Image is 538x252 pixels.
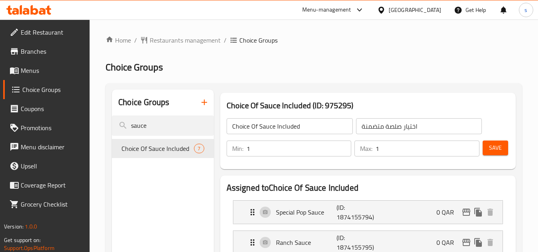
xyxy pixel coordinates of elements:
[106,35,131,45] a: Home
[436,207,460,217] p: 0 QAR
[472,206,484,218] button: duplicate
[118,96,169,108] h2: Choice Groups
[21,142,84,152] span: Menu disclaimer
[194,144,204,153] div: Choices
[150,35,221,45] span: Restaurants management
[483,141,508,155] button: Save
[336,233,377,252] p: (ID: 1874155795)
[134,35,137,45] li: /
[121,144,194,153] span: Choice Of Sauce Included
[3,42,90,61] a: Branches
[25,221,37,232] span: 1.0.0
[232,144,243,153] p: Min:
[112,139,213,158] div: Choice Of Sauce Included7
[233,201,503,224] div: Expand
[21,66,84,75] span: Menus
[21,47,84,56] span: Branches
[336,203,377,222] p: (ID: 1874155794)
[21,180,84,190] span: Coverage Report
[489,143,502,153] span: Save
[112,115,213,136] input: search
[276,238,337,247] p: Ranch Sauce
[21,27,84,37] span: Edit Restaurant
[239,35,278,45] span: Choice Groups
[3,137,90,156] a: Menu disclaimer
[3,80,90,99] a: Choice Groups
[21,104,84,113] span: Coupons
[3,195,90,214] a: Grocery Checklist
[106,58,163,76] span: Choice Groups
[21,161,84,171] span: Upsell
[3,23,90,42] a: Edit Restaurant
[3,61,90,80] a: Menus
[3,99,90,118] a: Coupons
[276,207,337,217] p: Special Pop Sauce
[472,236,484,248] button: duplicate
[484,206,496,218] button: delete
[194,145,203,152] span: 7
[3,176,90,195] a: Coverage Report
[360,144,372,153] p: Max:
[227,182,509,194] h2: Assigned to Choice Of Sauce Included
[460,236,472,248] button: edit
[460,206,472,218] button: edit
[4,235,41,245] span: Get support on:
[21,123,84,133] span: Promotions
[3,118,90,137] a: Promotions
[524,6,527,14] span: s
[484,236,496,248] button: delete
[302,5,351,15] div: Menu-management
[389,6,441,14] div: [GEOGRAPHIC_DATA]
[3,156,90,176] a: Upsell
[227,99,509,112] h3: Choice Of Sauce Included (ID: 975295)
[140,35,221,45] a: Restaurants management
[227,197,509,227] li: Expand
[21,199,84,209] span: Grocery Checklist
[436,238,460,247] p: 0 QAR
[22,85,84,94] span: Choice Groups
[106,35,522,45] nav: breadcrumb
[224,35,227,45] li: /
[4,221,23,232] span: Version:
